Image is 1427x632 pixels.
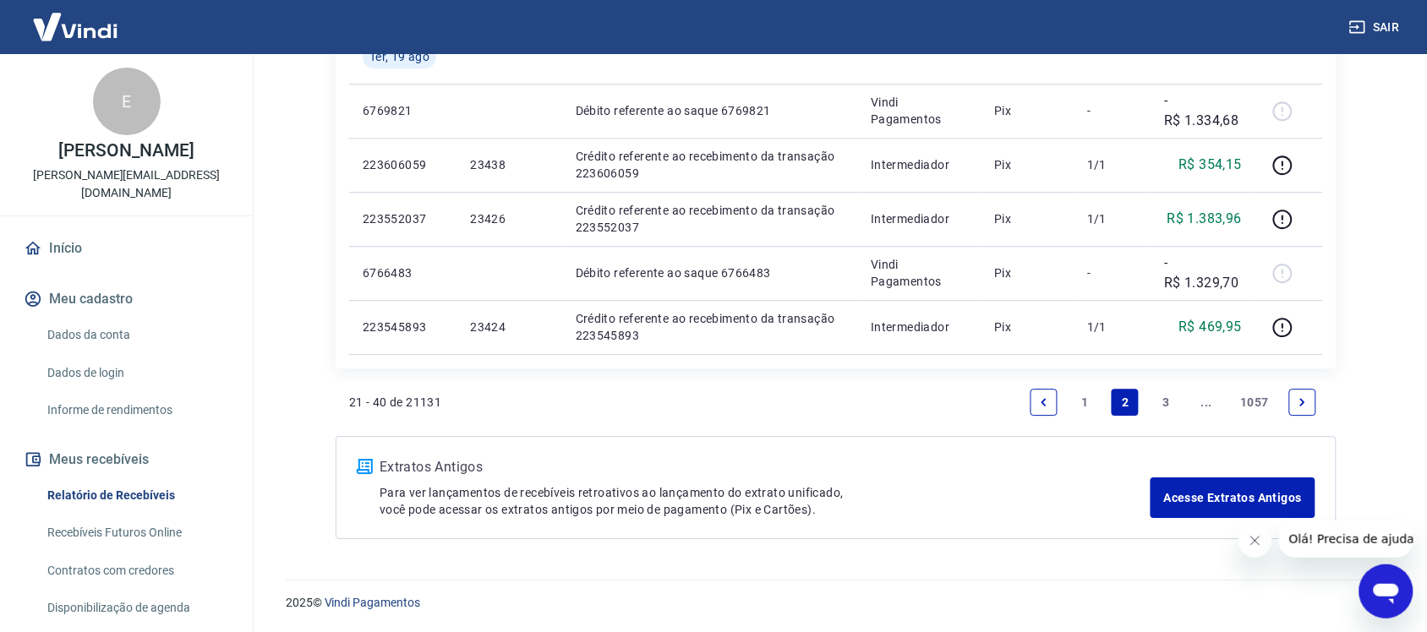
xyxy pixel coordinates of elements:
p: -R$ 1.334,68 [1164,90,1242,131]
img: ícone [357,459,373,474]
p: Intermediador [871,319,967,335]
p: Intermediador [871,156,967,173]
p: 21 - 40 de 21131 [349,394,441,411]
a: Início [20,230,232,267]
p: Pix [995,210,1061,227]
p: R$ 1.383,96 [1167,209,1242,229]
p: 23424 [470,319,548,335]
p: Extratos Antigos [380,457,1151,477]
p: 23438 [470,156,548,173]
p: 223552037 [363,210,443,227]
a: Page 2 is your current page [1112,389,1139,416]
img: Vindi [20,1,130,52]
button: Sair [1346,12,1407,43]
p: 23426 [470,210,548,227]
a: Previous page [1031,389,1058,416]
p: 6769821 [363,102,443,119]
a: Page 1 [1071,389,1098,416]
p: Crédito referente ao recebimento da transação 223552037 [576,202,844,236]
a: Disponibilização de agenda [41,591,232,625]
p: 2025 © [286,594,1386,612]
span: Olá! Precisa de ajuda? [10,12,142,25]
p: -R$ 1.329,70 [1164,253,1242,293]
p: Crédito referente ao recebimento da transação 223606059 [576,148,844,182]
a: Informe de rendimentos [41,393,232,428]
p: R$ 469,95 [1179,317,1243,337]
iframe: Mensagem da empresa [1279,520,1413,558]
p: 1/1 [1087,319,1137,335]
p: Débito referente ao saque 6769821 [576,102,844,119]
iframe: Botão para abrir a janela de mensagens [1359,564,1413,618]
p: [PERSON_NAME] [58,142,194,160]
a: Relatório de Recebíveis [41,478,232,513]
button: Meus recebíveis [20,441,232,478]
p: Vindi Pagamentos [871,94,967,128]
iframe: Fechar mensagem [1238,524,1272,558]
p: Intermediador [871,210,967,227]
p: [PERSON_NAME][EMAIL_ADDRESS][DOMAIN_NAME] [14,166,239,202]
p: Vindi Pagamentos [871,256,967,290]
p: - [1087,102,1137,119]
a: Contratos com credores [41,553,232,588]
div: E [93,68,161,135]
p: 1/1 [1087,210,1137,227]
p: 223545893 [363,319,443,335]
p: Pix [995,319,1061,335]
p: Débito referente ao saque 6766483 [576,264,844,281]
p: - [1087,264,1137,281]
ul: Pagination [1024,382,1323,422]
button: Meu cadastro [20,281,232,318]
p: 6766483 [363,264,443,281]
p: 1/1 [1087,156,1137,173]
p: Pix [995,264,1061,281]
a: Recebíveis Futuros Online [41,515,232,550]
span: Ter, 19 ago [369,48,429,65]
p: Pix [995,156,1061,173]
p: R$ 354,15 [1179,155,1243,175]
a: Dados de login [41,356,232,390]
a: Page 1057 [1233,389,1276,416]
a: Page 3 [1152,389,1179,416]
p: Para ver lançamentos de recebíveis retroativos ao lançamento do extrato unificado, você pode aces... [380,484,1151,518]
a: Next page [1289,389,1316,416]
a: Jump forward [1193,389,1220,416]
a: Dados da conta [41,318,232,352]
a: Vindi Pagamentos [325,596,420,609]
p: Pix [995,102,1061,119]
p: 223606059 [363,156,443,173]
p: Crédito referente ao recebimento da transação 223545893 [576,310,844,344]
a: Acesse Extratos Antigos [1151,477,1315,518]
